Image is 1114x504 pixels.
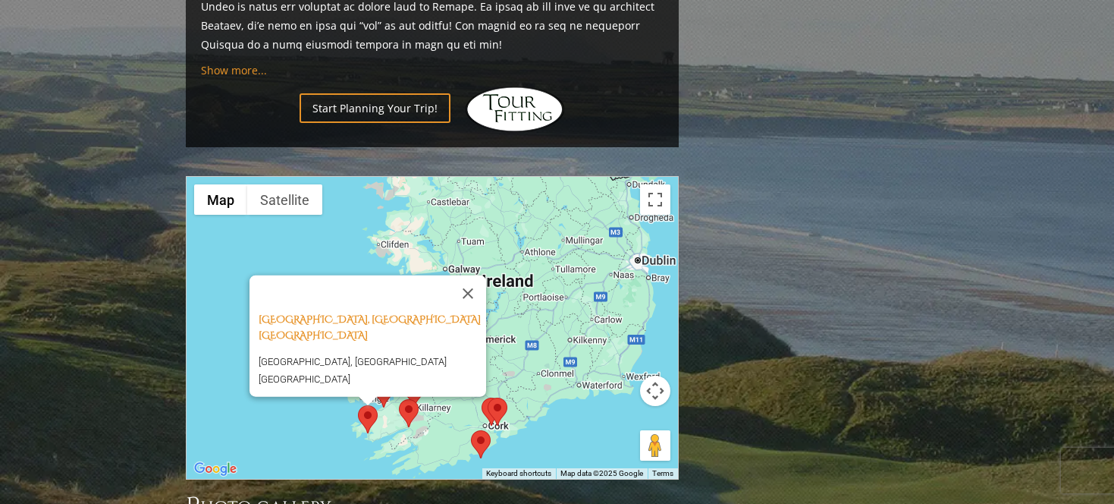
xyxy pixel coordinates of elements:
[486,468,551,479] button: Keyboard shortcuts
[194,184,247,215] button: Show street map
[560,469,643,477] span: Map data ©2025 Google
[466,87,564,132] img: Hidden Links
[450,276,486,312] button: Close
[640,430,670,461] button: Drag Pegman onto the map to open Street View
[652,469,673,477] a: Terms (opens in new tab)
[640,376,670,406] button: Map camera controls
[259,313,481,342] a: [GEOGRAPHIC_DATA], [GEOGRAPHIC_DATA] [GEOGRAPHIC_DATA]
[190,459,240,479] a: Open this area in Google Maps (opens a new window)
[640,184,670,215] button: Toggle fullscreen view
[201,63,267,77] a: Show more...
[259,352,486,388] p: [GEOGRAPHIC_DATA], [GEOGRAPHIC_DATA] [GEOGRAPHIC_DATA]
[300,93,450,123] a: Start Planning Your Trip!
[190,459,240,479] img: Google
[247,184,322,215] button: Show satellite imagery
